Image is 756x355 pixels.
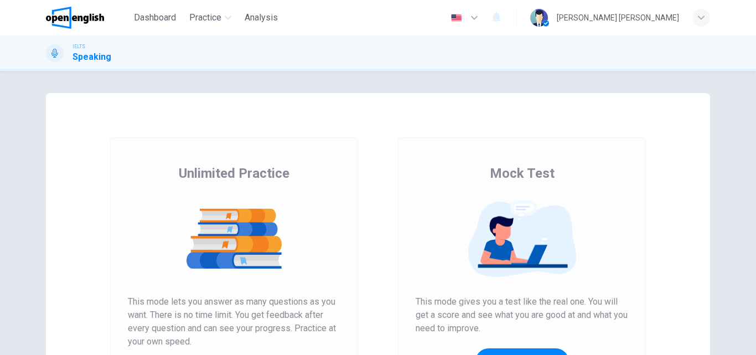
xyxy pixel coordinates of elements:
span: Practice [189,11,221,24]
button: Practice [185,8,236,28]
span: Unlimited Practice [179,164,289,182]
h1: Speaking [73,50,111,64]
button: Dashboard [130,8,180,28]
span: IELTS [73,43,85,50]
span: Mock Test [490,164,555,182]
img: en [449,14,463,22]
span: Analysis [245,11,278,24]
div: [PERSON_NAME] [PERSON_NAME] [557,11,679,24]
a: OpenEnglish logo [46,7,130,29]
img: Profile picture [530,9,548,27]
span: Dashboard [134,11,176,24]
img: OpenEnglish logo [46,7,104,29]
span: This mode gives you a test like the real one. You will get a score and see what you are good at a... [416,295,628,335]
button: Analysis [240,8,282,28]
span: This mode lets you answer as many questions as you want. There is no time limit. You get feedback... [128,295,340,348]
